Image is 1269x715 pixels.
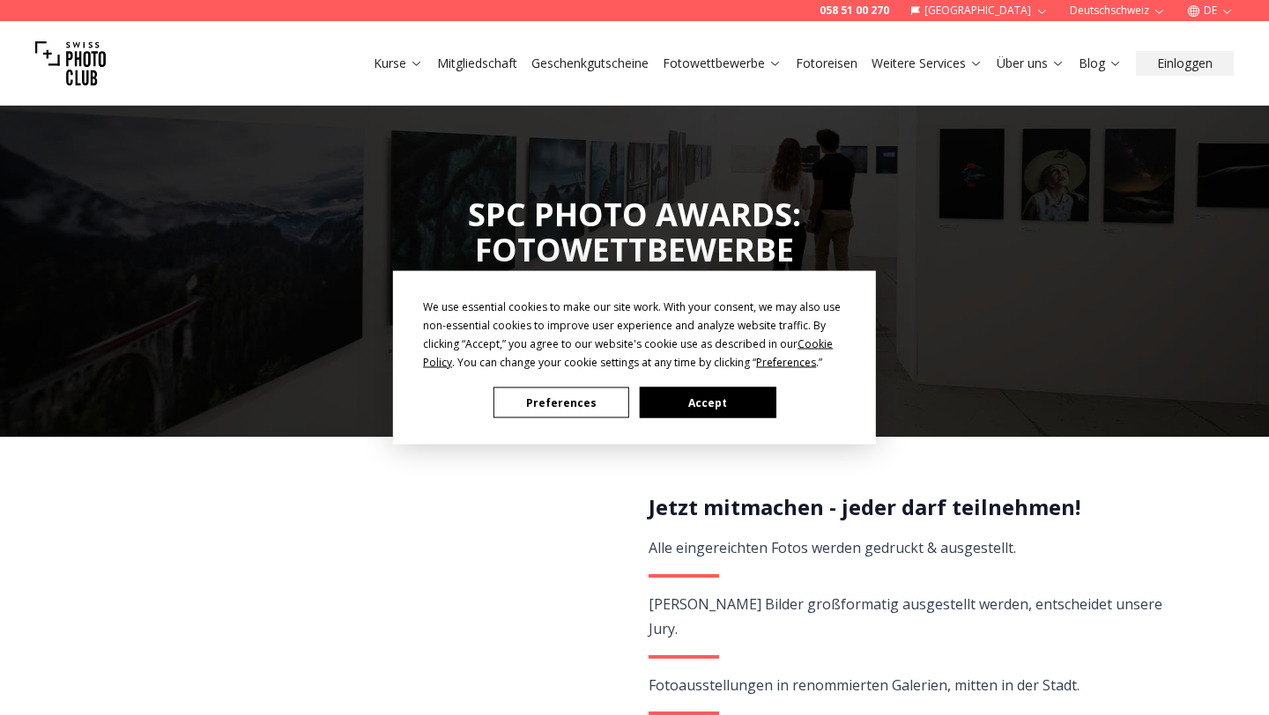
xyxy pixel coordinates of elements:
div: We use essential cookies to make our site work. With your consent, we may also use non-essential ... [423,298,846,372]
span: Cookie Policy [423,336,833,370]
span: Preferences [756,355,816,370]
button: Preferences [493,387,629,418]
div: Cookie Consent Prompt [393,271,876,445]
button: Accept [640,387,775,418]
